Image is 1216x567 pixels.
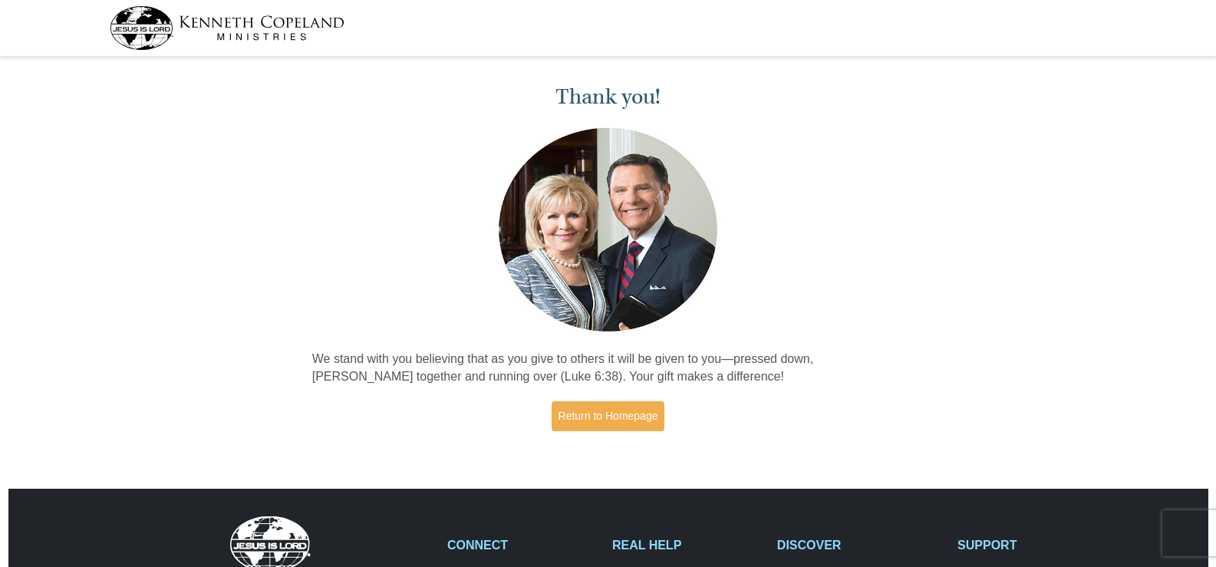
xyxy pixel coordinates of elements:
[777,538,941,552] h2: DISCOVER
[312,84,905,110] h1: Thank you!
[957,538,1106,552] h2: SUPPORT
[495,124,721,335] img: Kenneth and Gloria
[312,351,905,386] p: We stand with you believing that as you give to others it will be given to you—pressed down, [PER...
[552,401,665,431] a: Return to Homepage
[612,538,761,552] h2: REAL HELP
[110,6,344,50] img: kcm-header-logo.svg
[447,538,596,552] h2: CONNECT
